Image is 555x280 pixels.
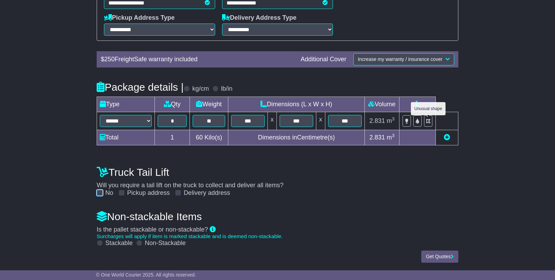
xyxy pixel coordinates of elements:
[93,163,462,197] div: Will you require a tail lift on the truck to collect and deliver all items?
[155,97,190,112] td: Qty
[104,56,115,63] span: 250
[97,166,458,178] h4: Truck Tail Lift
[155,130,190,145] td: 1
[358,56,442,62] span: Increase my warranty / insurance cover
[369,134,385,141] span: 2.831
[316,112,325,130] td: x
[411,102,446,115] div: Unusual shape
[392,116,395,121] sup: 3
[184,189,230,197] label: Delivery address
[392,133,395,138] sup: 3
[353,53,454,65] button: Increase my warranty / insurance cover
[97,226,208,233] span: Is the pallet stackable or non-stackable?
[97,211,458,222] h4: Non-stackable Items
[297,56,350,63] div: Additional Cover
[444,134,450,141] a: Add new item
[221,85,232,93] label: lb/in
[97,130,155,145] td: Total
[104,14,175,22] label: Pickup Address Type
[96,272,196,278] span: © One World Courier 2025. All rights reserved.
[97,97,155,112] td: Type
[97,81,184,93] h4: Package details |
[192,85,209,93] label: kg/cm
[97,56,297,63] div: $ FreightSafe warranty included
[387,117,395,124] span: m
[268,112,277,130] td: x
[228,130,365,145] td: Dimensions in Centimetre(s)
[387,134,395,141] span: m
[196,134,203,141] span: 60
[190,130,228,145] td: Kilo(s)
[222,14,297,22] label: Delivery Address Type
[364,97,399,112] td: Volume
[105,189,113,197] label: No
[228,97,365,112] td: Dimensions (L x W x H)
[190,97,228,112] td: Weight
[97,233,458,240] div: Surcharges will apply if item is marked stackable and is deemed non-stackable.
[421,251,458,263] button: Get Quotes
[145,240,186,247] label: Non-Stackable
[369,117,385,124] span: 2.831
[127,189,170,197] label: Pickup address
[105,240,133,247] label: Stackable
